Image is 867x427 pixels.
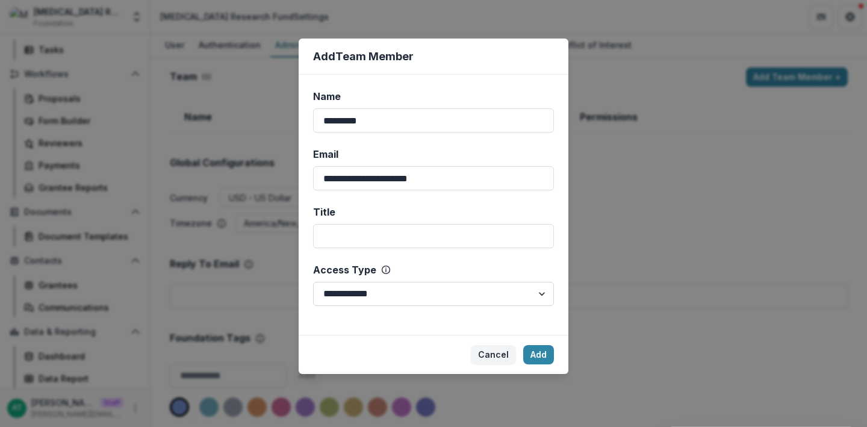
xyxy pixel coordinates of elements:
span: Email [313,147,338,161]
header: Add Team Member [299,39,568,75]
button: Add [523,345,554,364]
span: Name [313,89,341,104]
button: Cancel [471,345,516,364]
span: Title [313,205,335,219]
span: Access Type [313,263,376,277]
